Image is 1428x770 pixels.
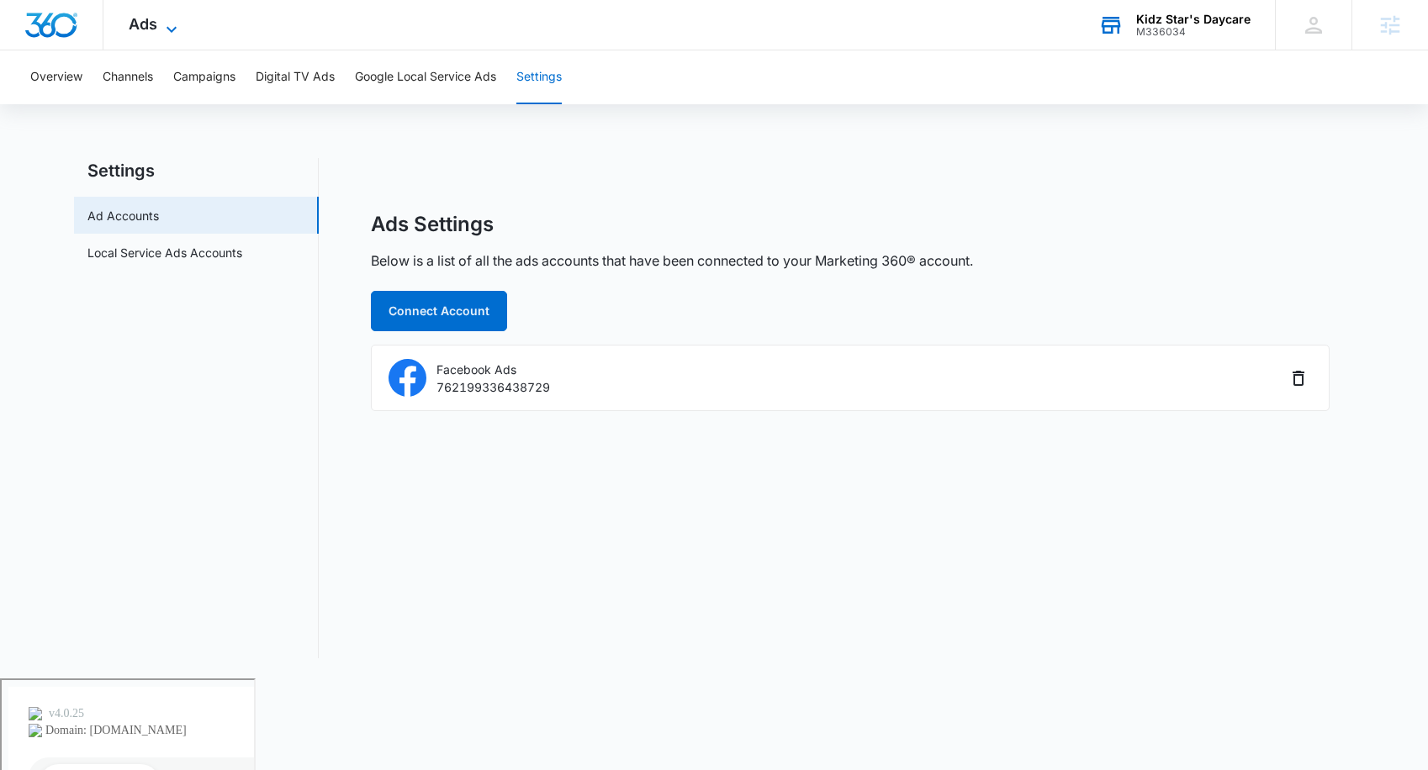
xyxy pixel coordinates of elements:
[436,378,550,396] p: 762199336438729
[103,50,153,104] button: Channels
[44,44,185,57] div: Domain: [DOMAIN_NAME]
[167,98,181,111] img: tab_keywords_by_traffic_grey.svg
[64,99,151,110] div: Domain Overview
[436,361,550,378] p: Facebook Ads
[516,50,562,104] button: Settings
[1136,13,1251,26] div: account name
[129,15,157,33] span: Ads
[186,99,283,110] div: Keywords by Traffic
[371,251,973,271] p: Below is a list of all the ads accounts that have been connected to your Marketing 360® account.
[45,98,59,111] img: tab_domain_overview_orange.svg
[87,244,242,261] a: Local Service Ads Accounts
[371,212,494,237] h1: Ads Settings
[27,27,40,40] img: logo_orange.svg
[27,44,40,57] img: website_grey.svg
[371,291,507,331] button: Connect Account
[1136,26,1251,38] div: account id
[87,207,159,224] a: Ad Accounts
[355,50,496,104] button: Google Local Service Ads
[173,50,235,104] button: Campaigns
[256,50,335,104] button: Digital TV Ads
[47,27,82,40] div: v 4.0.25
[74,158,319,183] h2: Settings
[30,50,82,104] button: Overview
[389,359,426,397] img: logo-facebookAds.svg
